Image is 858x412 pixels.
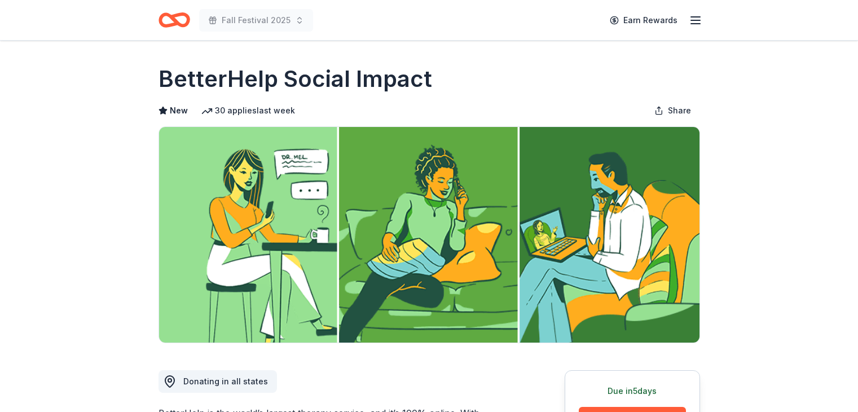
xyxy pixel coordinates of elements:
[159,7,190,33] a: Home
[159,63,432,95] h1: BetterHelp Social Impact
[668,104,691,117] span: Share
[183,376,268,386] span: Donating in all states
[159,127,699,343] img: Image for BetterHelp Social Impact
[201,104,295,117] div: 30 applies last week
[579,384,686,398] div: Due in 5 days
[222,14,291,27] span: Fall Festival 2025
[199,9,313,32] button: Fall Festival 2025
[645,99,700,122] button: Share
[603,10,684,30] a: Earn Rewards
[170,104,188,117] span: New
